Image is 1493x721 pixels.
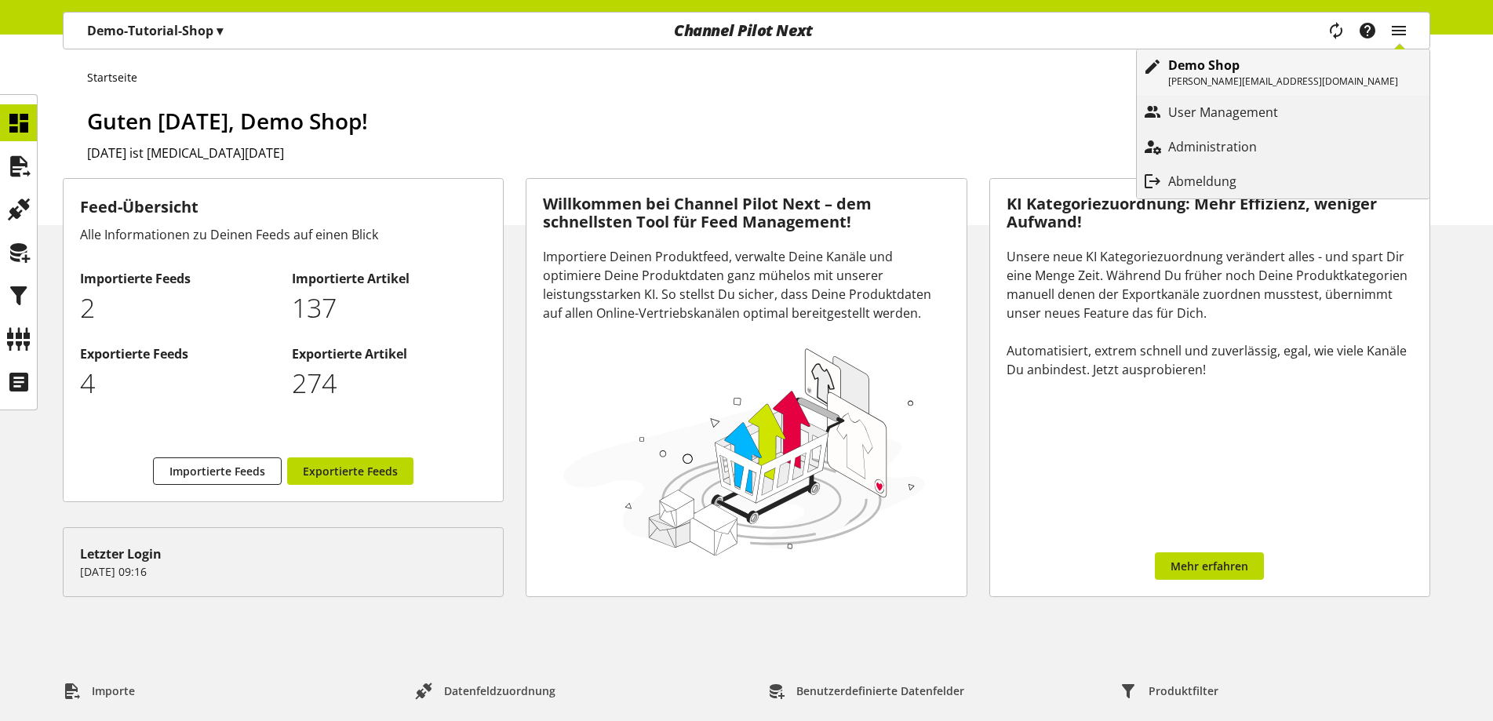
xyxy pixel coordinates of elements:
[50,677,147,705] a: Importe
[1168,56,1240,74] b: Demo Shop
[543,195,949,231] h3: Willkommen bei Channel Pilot Next – dem schnellsten Tool für Feed Management!
[217,22,223,39] span: ▾
[80,269,275,288] h2: Importierte Feeds
[1168,137,1288,156] p: Administration
[292,363,487,403] p: 274
[287,457,413,485] a: Exportierte Feeds
[63,12,1430,49] nav: main navigation
[1155,552,1264,580] a: Mehr erfahren
[92,683,135,699] span: Importe
[755,677,977,705] a: Benutzerdefinierte Datenfelder
[1171,558,1248,574] span: Mehr erfahren
[87,106,368,136] span: Guten [DATE], Demo Shop!
[292,269,487,288] h2: Importierte Artikel
[1168,103,1309,122] p: User Management
[80,344,275,363] h2: Exportierte Feeds
[1149,683,1218,699] span: Produktfilter
[87,144,1430,162] h2: [DATE] ist [MEDICAL_DATA][DATE]
[1137,98,1429,126] a: User Management
[80,363,275,403] p: 4
[402,677,568,705] a: Datenfeldzuordnung
[1107,677,1231,705] a: Produktfilter
[169,463,265,479] span: Importierte Feeds
[559,342,930,560] img: 78e1b9dcff1e8392d83655fcfc870417.svg
[80,195,486,219] h3: Feed-Übersicht
[1168,75,1398,89] p: [PERSON_NAME][EMAIL_ADDRESS][DOMAIN_NAME]
[292,288,487,328] p: 137
[1137,133,1429,161] a: Administration
[80,288,275,328] p: 2
[1168,172,1268,191] p: Abmeldung
[80,225,486,244] div: Alle Informationen zu Deinen Feeds auf einen Blick
[80,544,486,563] div: Letzter Login
[1007,195,1413,231] h3: KI Kategoriezuordnung: Mehr Effizienz, weniger Aufwand!
[292,344,487,363] h2: Exportierte Artikel
[543,247,949,322] div: Importiere Deinen Produktfeed, verwalte Deine Kanäle und optimiere Deine Produktdaten ganz mühelo...
[796,683,964,699] span: Benutzerdefinierte Datenfelder
[153,457,282,485] a: Importierte Feeds
[87,21,223,40] p: Demo-Tutorial-Shop
[303,463,398,479] span: Exportierte Feeds
[1137,49,1429,95] a: Demo Shop[PERSON_NAME][EMAIL_ADDRESS][DOMAIN_NAME]
[1007,247,1413,379] div: Unsere neue KI Kategoriezuordnung verändert alles - und spart Dir eine Menge Zeit. Während Du frü...
[444,683,555,699] span: Datenfeldzuordnung
[80,563,486,580] p: [DATE] 09:16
